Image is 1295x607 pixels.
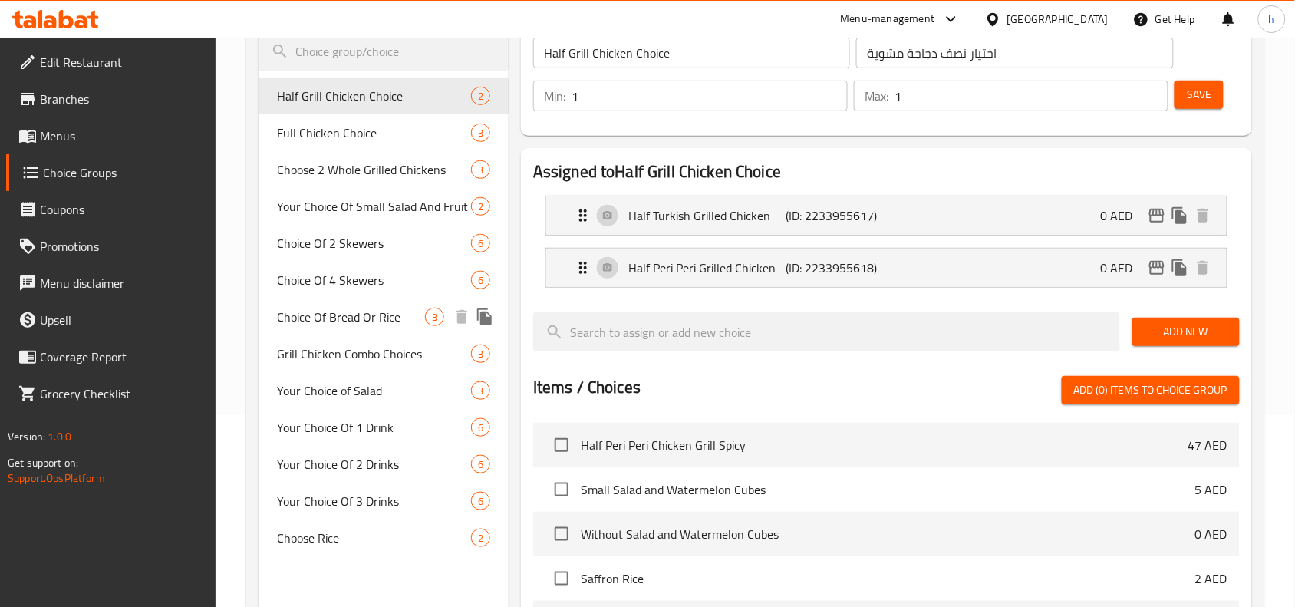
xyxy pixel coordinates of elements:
[6,117,216,154] a: Menus
[472,347,489,361] span: 3
[533,242,1240,294] li: Expand
[43,163,204,182] span: Choice Groups
[471,197,490,216] div: Choices
[259,78,509,114] div: Half Grill Chicken Choice2
[277,87,471,105] span: Half Grill Chicken Choice
[472,531,489,546] span: 2
[40,384,204,403] span: Grocery Checklist
[425,308,444,326] div: Choices
[40,237,204,256] span: Promotions
[426,310,443,325] span: 3
[259,114,509,151] div: Full Chicken Choice3
[841,10,935,28] div: Menu-management
[259,372,509,409] div: Your Choice of Salad3
[472,457,489,472] span: 6
[533,312,1120,351] input: search
[259,409,509,446] div: Your Choice Of 1 Drink6
[545,429,578,461] span: Select choice
[471,381,490,400] div: Choices
[472,163,489,177] span: 3
[471,529,490,547] div: Choices
[277,160,471,179] span: Choose 2 Whole Grilled Chickens
[471,124,490,142] div: Choices
[1191,204,1214,227] button: delete
[581,480,1195,499] span: Small Salad and Watermelon Cubes
[471,418,490,437] div: Choices
[1195,525,1227,543] p: 0 AED
[40,348,204,366] span: Coverage Report
[6,265,216,302] a: Menu disclaimer
[628,206,786,225] p: Half Turkish Grilled Chicken
[1187,85,1211,104] span: Save
[40,127,204,145] span: Menus
[259,299,509,335] div: Choice Of Bread Or Rice3deleteduplicate
[471,492,490,510] div: Choices
[259,188,509,225] div: Your Choice Of Small Salad And Fruit2
[259,225,509,262] div: Choice Of 2 Skewers6
[546,196,1227,235] div: Expand
[40,200,204,219] span: Coupons
[6,302,216,338] a: Upsell
[6,154,216,191] a: Choice Groups
[533,160,1240,183] h2: Assigned to Half Grill Chicken Choice
[581,436,1188,454] span: Half Peri Peri Chicken Grill Spicy
[472,494,489,509] span: 6
[48,427,71,447] span: 1.0.0
[471,234,490,252] div: Choices
[545,473,578,506] span: Select choice
[6,81,216,117] a: Branches
[277,418,471,437] span: Your Choice Of 1 Drink
[1145,256,1168,279] button: edit
[277,197,471,216] span: Your Choice Of Small Salad And Fruit
[6,338,216,375] a: Coverage Report
[1195,480,1227,499] p: 5 AED
[450,305,473,328] button: delete
[472,200,489,214] span: 2
[1168,204,1191,227] button: duplicate
[8,468,105,488] a: Support.OpsPlatform
[8,453,78,473] span: Get support on:
[471,345,490,363] div: Choices
[6,44,216,81] a: Edit Restaurant
[786,206,891,225] p: (ID: 2233955617)
[40,274,204,292] span: Menu disclaimer
[6,228,216,265] a: Promotions
[277,345,471,363] span: Grill Chicken Combo Choices
[277,529,471,547] span: Choose Rice
[1007,11,1109,28] div: [GEOGRAPHIC_DATA]
[471,87,490,105] div: Choices
[471,271,490,289] div: Choices
[471,160,490,179] div: Choices
[545,562,578,595] span: Select choice
[40,90,204,108] span: Branches
[581,569,1195,588] span: Saffron Rice
[472,421,489,435] span: 6
[473,305,496,328] button: duplicate
[786,259,891,277] p: (ID: 2233955618)
[533,376,641,399] h2: Items / Choices
[277,381,471,400] span: Your Choice of Salad
[865,87,888,105] p: Max:
[472,236,489,251] span: 6
[259,446,509,483] div: Your Choice Of 2 Drinks6
[472,89,489,104] span: 2
[472,384,489,398] span: 3
[277,492,471,510] span: Your Choice Of 3 Drinks
[1145,322,1227,341] span: Add New
[1195,569,1227,588] p: 2 AED
[277,124,471,142] span: Full Chicken Choice
[472,273,489,288] span: 6
[6,191,216,228] a: Coupons
[259,335,509,372] div: Grill Chicken Combo Choices3
[546,249,1227,287] div: Expand
[8,427,45,447] span: Version:
[1269,11,1275,28] span: h
[277,271,471,289] span: Choice Of 4 Skewers
[472,126,489,140] span: 3
[628,259,786,277] p: Half Peri Peri Grilled Chicken
[259,151,509,188] div: Choose 2 Whole Grilled Chickens3
[545,518,578,550] span: Select choice
[40,311,204,329] span: Upsell
[1175,81,1224,109] button: Save
[1188,436,1227,454] p: 47 AED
